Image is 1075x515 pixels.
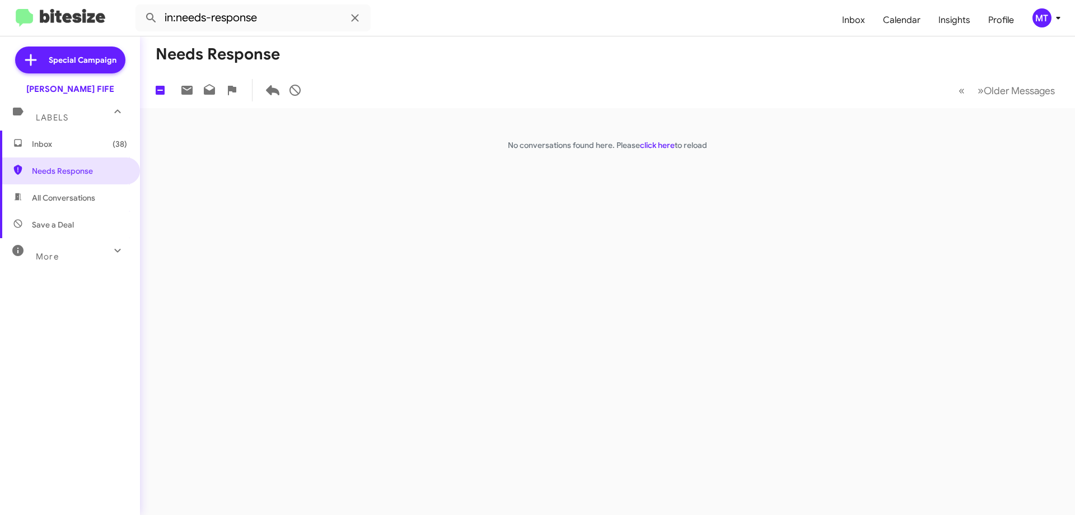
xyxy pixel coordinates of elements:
[32,219,74,230] span: Save a Deal
[952,79,1062,102] nav: Page navigation example
[113,138,127,150] span: (38)
[156,45,280,63] h1: Needs Response
[1023,8,1063,27] button: MT
[929,4,979,36] a: Insights
[952,79,971,102] button: Previous
[135,4,371,31] input: Search
[1032,8,1051,27] div: MT
[32,165,127,177] span: Needs Response
[979,4,1023,36] a: Profile
[32,138,127,150] span: Inbox
[26,83,114,95] div: [PERSON_NAME] FIFE
[959,83,965,98] span: «
[15,47,125,73] a: Special Campaign
[36,113,68,123] span: Labels
[978,83,984,98] span: »
[49,54,116,66] span: Special Campaign
[971,79,1062,102] button: Next
[36,252,59,262] span: More
[640,140,675,150] a: click here
[833,4,874,36] a: Inbox
[984,85,1055,97] span: Older Messages
[874,4,929,36] a: Calendar
[32,192,95,203] span: All Conversations
[140,140,1075,151] p: No conversations found here. Please to reload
